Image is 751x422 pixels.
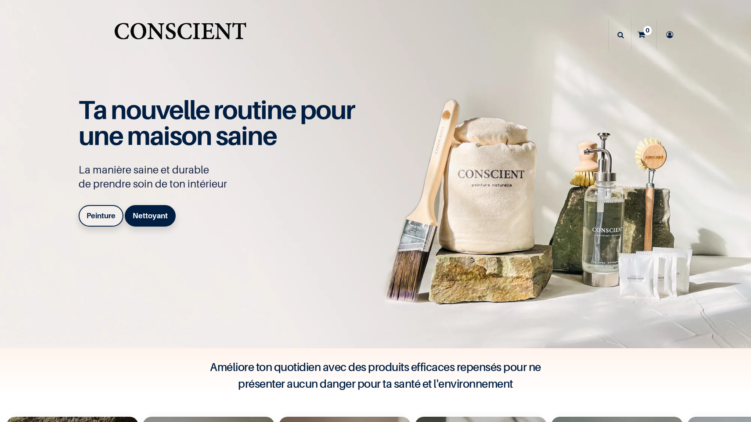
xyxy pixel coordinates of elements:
[112,18,248,52] img: Conscient
[79,163,364,191] p: La manière saine et durable de prendre soin de ton intérieur
[112,18,248,52] a: Logo of Conscient
[643,26,652,35] sup: 0
[79,94,354,151] span: Ta nouvelle routine pour une maison saine
[200,359,551,392] h4: Améliore ton quotidien avec des produits efficaces repensés pour ne présenter aucun danger pour t...
[87,211,116,220] b: Peinture
[79,205,123,226] a: Peinture
[706,365,747,407] iframe: Tidio Chat
[133,211,168,220] b: Nettoyant
[125,205,176,226] a: Nettoyant
[632,19,656,50] a: 0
